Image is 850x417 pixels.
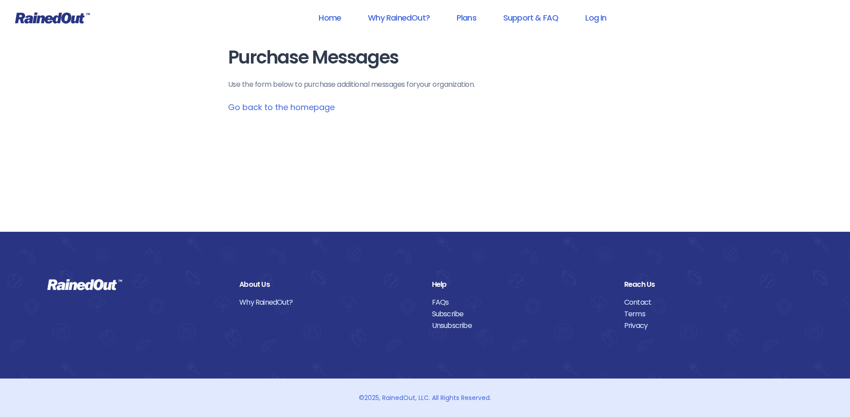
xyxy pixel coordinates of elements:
[432,320,611,332] a: Unsubscribe
[228,47,622,68] h1: Purchase Messages
[356,8,441,28] a: Why RainedOut?
[624,297,803,308] a: Contact
[239,279,418,290] div: About Us
[624,279,803,290] div: Reach Us
[492,8,570,28] a: Support & FAQ
[432,297,611,308] a: FAQs
[432,279,611,290] div: Help
[228,102,335,113] a: Go back to the homepage
[574,8,618,28] a: Log In
[432,308,611,320] a: Subscribe
[239,297,418,308] a: Why RainedOut?
[307,8,353,28] a: Home
[445,8,488,28] a: Plans
[228,79,622,90] p: Use the form below to purchase additional messages for your organization .
[624,308,803,320] a: Terms
[624,320,803,332] a: Privacy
